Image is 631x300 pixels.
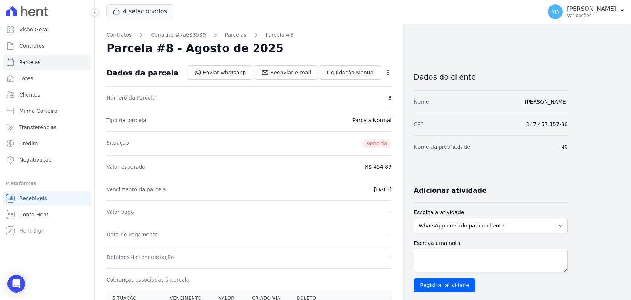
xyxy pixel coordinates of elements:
[106,31,132,39] a: Contratos
[414,73,568,81] h3: Dados do cliente
[3,207,91,222] a: Conta Hent
[106,163,145,171] dt: Valor esperado
[388,94,391,101] dd: 8
[3,55,91,70] a: Parcelas
[225,31,247,39] a: Parcelas
[106,253,174,261] dt: Detalhes da renegociação
[326,69,375,76] span: Liquidação Manual
[561,143,568,151] dd: 40
[3,87,91,102] a: Clientes
[106,231,158,238] dt: Data de Pagamento
[374,186,391,193] dd: [DATE]
[3,104,91,118] a: Minha Carteira
[19,75,33,82] span: Lotes
[362,139,391,148] span: Vencido
[6,179,88,188] div: Plataformas
[414,98,429,105] dt: Nome
[19,124,57,131] span: Transferências
[106,68,179,77] div: Dados da parcela
[19,58,41,66] span: Parcelas
[567,13,616,18] p: Ver opções
[414,186,486,195] h3: Adicionar atividade
[19,195,47,202] span: Recebíveis
[352,117,391,124] dd: Parcela Normal
[552,9,559,14] span: YD
[414,143,470,151] dt: Nome da propriedade
[526,121,568,128] dd: 147.457.157-30
[3,22,91,37] a: Visão Geral
[365,163,391,171] dd: R$ 454,89
[320,65,381,80] a: Liquidação Manual
[7,275,25,293] div: Open Intercom Messenger
[3,38,91,53] a: Contratos
[542,1,631,22] button: YD [PERSON_NAME] Ver opções
[19,140,38,147] span: Crédito
[414,278,475,292] input: Registrar atividade
[3,120,91,135] a: Transferências
[266,31,294,39] a: Parcela #8
[106,94,156,101] dt: Número da Parcela
[3,136,91,151] a: Crédito
[3,152,91,167] a: Negativação
[525,99,568,105] a: [PERSON_NAME]
[414,239,568,247] label: Escreva uma nota
[19,107,57,115] span: Minha Carteira
[106,4,173,18] button: 4 selecionados
[390,231,391,238] dd: -
[106,31,391,39] nav: Breadcrumb
[390,208,391,216] dd: -
[106,42,284,55] h2: Parcela #8 - Agosto de 2025
[151,31,206,39] a: Contrato #7a683589
[106,139,129,148] dt: Situação
[106,186,166,193] dt: Vencimento da parcela
[19,42,44,50] span: Contratos
[188,65,252,80] a: Enviar whatsapp
[19,91,40,98] span: Clientes
[3,71,91,86] a: Lotes
[414,121,423,128] dt: CPF
[106,208,134,216] dt: Valor pago
[3,191,91,206] a: Recebíveis
[390,253,391,261] dd: -
[106,276,189,283] dt: Cobranças associadas à parcela
[19,211,48,218] span: Conta Hent
[19,26,49,33] span: Visão Geral
[19,156,52,164] span: Negativação
[255,65,317,80] a: Reenviar e-mail
[106,117,146,124] dt: Tipo da parcela
[414,209,568,216] label: Escolha a atividade
[270,69,311,76] span: Reenviar e-mail
[567,5,616,13] p: [PERSON_NAME]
